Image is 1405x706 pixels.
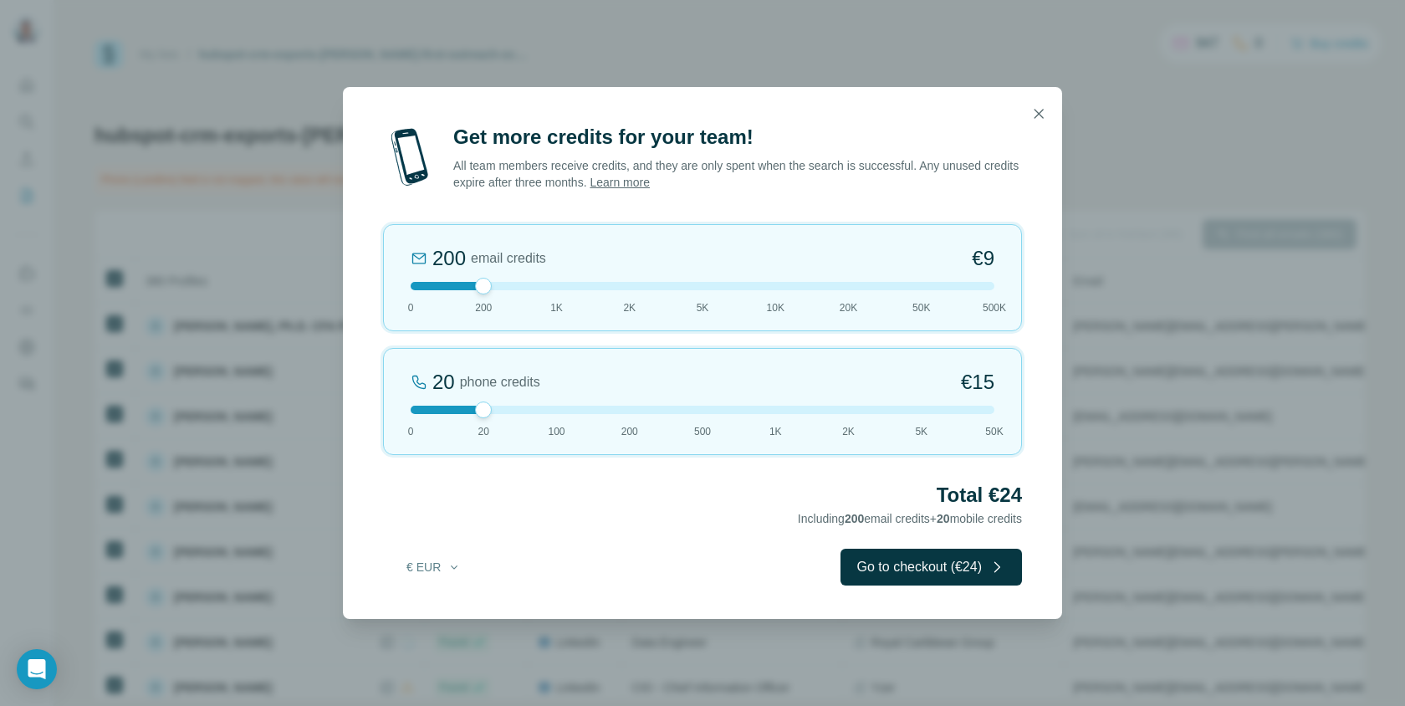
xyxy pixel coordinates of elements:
div: Open Intercom Messenger [17,649,57,689]
span: 20K [840,300,857,315]
span: 5K [697,300,709,315]
span: 50K [985,424,1003,439]
span: 200 [845,512,864,525]
div: 200 [432,245,466,272]
span: 2K [623,300,636,315]
p: All team members receive credits, and they are only spent when the search is successful. Any unus... [453,157,1022,191]
span: €9 [972,245,994,272]
span: 50K [912,300,930,315]
span: 200 [621,424,638,439]
button: Go to checkout (€24) [840,549,1022,586]
span: 0 [408,424,414,439]
span: 5K [915,424,927,439]
span: 100 [548,424,565,439]
span: 1K [769,424,782,439]
span: 500 [694,424,711,439]
img: mobile-phone [383,124,437,191]
span: €15 [961,369,994,396]
a: Learn more [590,176,650,189]
span: 0 [408,300,414,315]
span: 2K [842,424,855,439]
h2: Total €24 [383,482,1022,509]
span: 20 [478,424,489,439]
span: Including email credits + mobile credits [798,512,1022,525]
button: € EUR [395,552,473,582]
span: 1K [550,300,563,315]
span: 10K [767,300,784,315]
div: 20 [432,369,455,396]
span: 500K [983,300,1006,315]
span: phone credits [460,372,540,392]
span: email credits [471,248,546,269]
span: 200 [475,300,492,315]
span: 20 [937,512,950,525]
